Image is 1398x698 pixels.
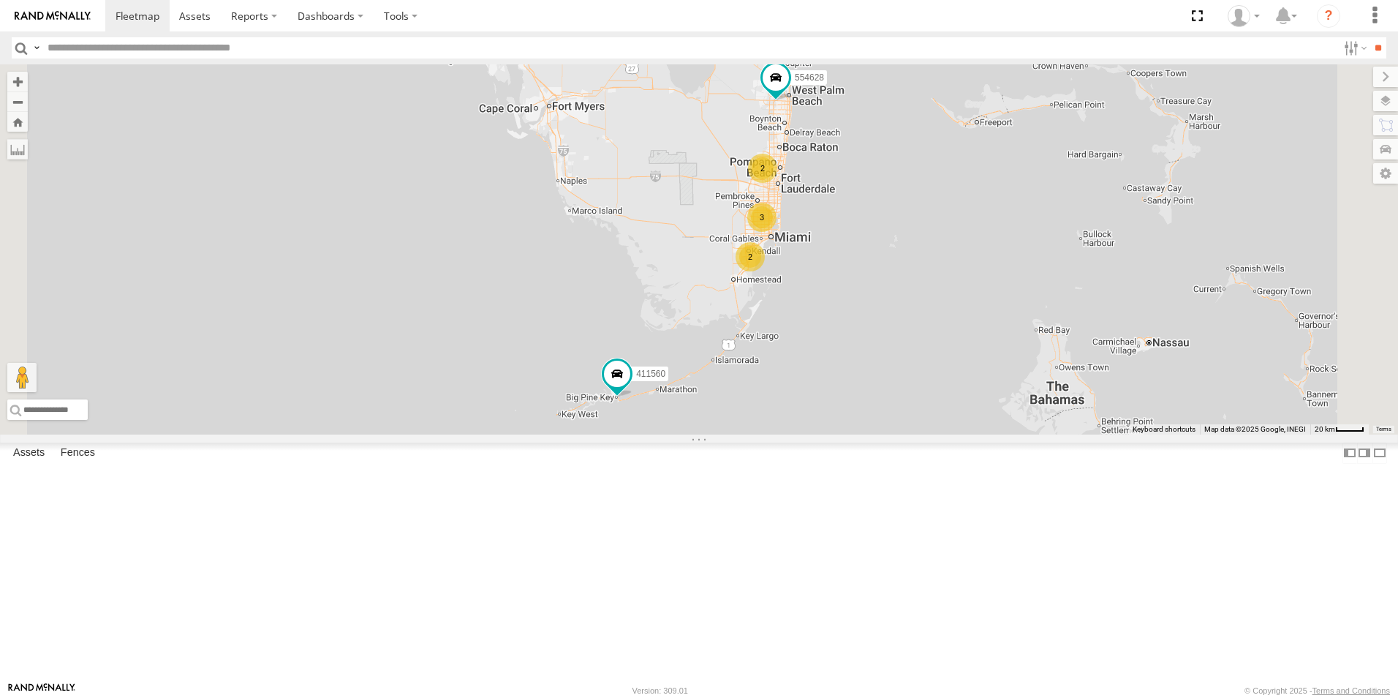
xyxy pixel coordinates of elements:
button: Zoom out [7,91,28,112]
label: Search Query [31,37,42,59]
label: Search Filter Options [1338,37,1369,59]
span: Map data ©2025 Google, INEGI [1204,425,1306,433]
label: Map Settings [1373,163,1398,184]
div: © Copyright 2025 - [1244,686,1390,695]
img: rand-logo.svg [15,11,91,21]
div: Version: 309.01 [632,686,688,695]
a: Terms (opens in new tab) [1376,427,1391,432]
label: Dock Summary Table to the Left [1342,443,1357,464]
label: Dock Summary Table to the Right [1357,443,1372,464]
span: 411560 [636,369,665,380]
div: Chino Castillo [1223,5,1265,27]
button: Zoom Home [7,112,28,132]
div: 2 [748,154,777,183]
button: Map Scale: 20 km per 36 pixels [1310,424,1369,435]
label: Measure [7,139,28,160]
button: Keyboard shortcuts [1133,424,1195,435]
a: Terms and Conditions [1312,686,1390,695]
span: 20 km [1315,425,1335,433]
label: Assets [6,443,52,463]
button: Zoom in [7,72,28,91]
label: Hide Summary Table [1372,443,1387,464]
i: ? [1317,4,1340,28]
label: Fences [53,443,102,463]
button: Drag Pegman onto the map to open Street View [7,363,37,392]
a: Visit our Website [8,683,75,698]
span: 554628 [795,72,824,83]
div: 3 [747,203,777,232]
div: 2 [736,242,765,271]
